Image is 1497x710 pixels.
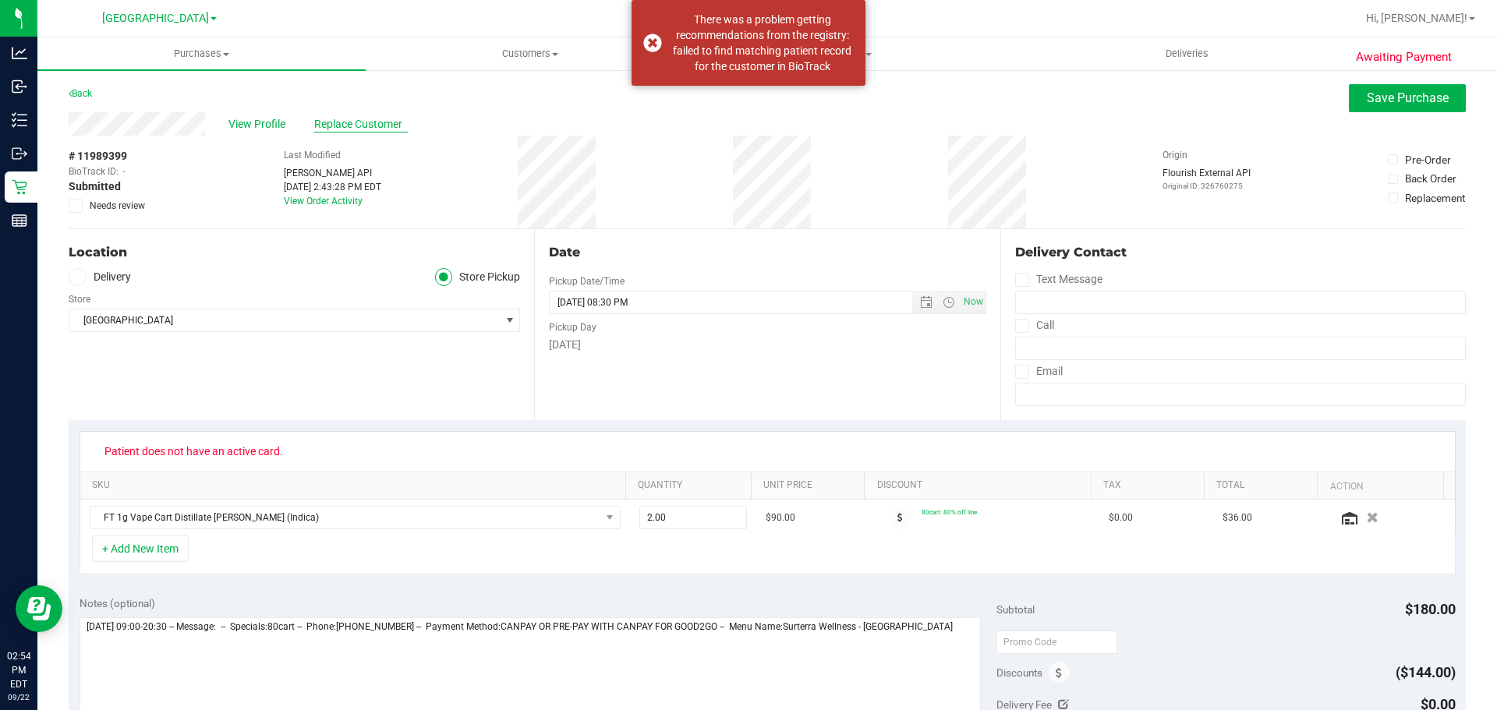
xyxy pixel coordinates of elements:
[1405,171,1456,186] div: Back Order
[92,535,189,562] button: + Add New Item
[1058,699,1069,710] i: Edit Delivery Fee
[1317,472,1442,500] th: Action
[640,507,747,528] input: 2.00
[284,196,363,207] a: View Order Activity
[638,479,745,492] a: Quantity
[1366,12,1467,24] span: Hi, [PERSON_NAME]!
[12,79,27,94] inline-svg: Inbound
[1396,664,1456,680] span: ($144.00)
[1015,360,1063,383] label: Email
[763,479,858,492] a: Unit Price
[12,146,27,161] inline-svg: Outbound
[37,37,366,70] a: Purchases
[1356,48,1452,66] span: Awaiting Payment
[1405,601,1456,617] span: $180.00
[7,691,30,703] p: 09/22
[228,116,291,132] span: View Profile
[877,479,1085,492] a: Discount
[366,37,694,70] a: Customers
[549,243,986,262] div: Date
[284,180,381,194] div: [DATE] 2:43:28 PM EDT
[69,148,127,164] span: # 11989399
[1145,47,1230,61] span: Deliveries
[12,45,27,61] inline-svg: Analytics
[935,296,961,309] span: Open the time view
[996,603,1035,616] span: Subtotal
[766,510,795,525] span: $90.00
[69,268,131,286] label: Delivery
[90,506,621,529] span: NO DATA FOUND
[1367,90,1449,105] span: Save Purchase
[1405,190,1465,206] div: Replacement
[94,439,293,464] span: Patient does not have an active card.
[284,148,341,162] label: Last Modified
[549,320,596,334] label: Pickup Day
[12,213,27,228] inline-svg: Reports
[500,309,519,331] span: select
[1216,479,1311,492] a: Total
[1015,291,1466,314] input: Format: (999) 999-9999
[69,243,520,262] div: Location
[16,585,62,632] iframe: Resource center
[1163,148,1187,162] label: Origin
[37,47,366,61] span: Purchases
[69,164,119,178] span: BioTrack ID:
[12,112,27,128] inline-svg: Inventory
[69,88,92,99] a: Back
[1023,37,1351,70] a: Deliveries
[12,179,27,195] inline-svg: Retail
[122,164,125,178] span: -
[69,292,90,306] label: Store
[7,649,30,691] p: 02:54 PM EDT
[996,659,1042,687] span: Discounts
[922,508,977,516] span: 80cart: 80% off line
[549,274,625,288] label: Pickup Date/Time
[92,479,620,492] a: SKU
[1163,166,1251,192] div: Flourish External API
[671,12,854,74] div: There was a problem getting recommendations from the registry: failed to find matching patient re...
[435,268,521,286] label: Store Pickup
[90,507,600,528] span: FT 1g Vape Cart Distillate [PERSON_NAME] (Indica)
[549,337,986,353] div: [DATE]
[80,597,155,609] span: Notes (optional)
[69,309,500,331] span: [GEOGRAPHIC_DATA]
[1349,84,1466,112] button: Save Purchase
[284,166,381,180] div: [PERSON_NAME] API
[1405,152,1451,168] div: Pre-Order
[1223,510,1252,525] span: $36.00
[366,47,693,61] span: Customers
[1163,180,1251,192] p: Original ID: 326760275
[102,12,209,25] span: [GEOGRAPHIC_DATA]
[996,631,1117,654] input: Promo Code
[1109,510,1133,525] span: $0.00
[1015,337,1466,360] input: Format: (999) 999-9999
[90,199,145,213] span: Needs review
[1015,268,1102,291] label: Text Message
[1015,314,1054,337] label: Call
[1015,243,1466,262] div: Delivery Contact
[1103,479,1198,492] a: Tax
[314,116,408,132] span: Replace Customer
[960,291,986,313] span: Set Current date
[69,178,121,195] span: Submitted
[912,296,939,309] span: Open the date view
